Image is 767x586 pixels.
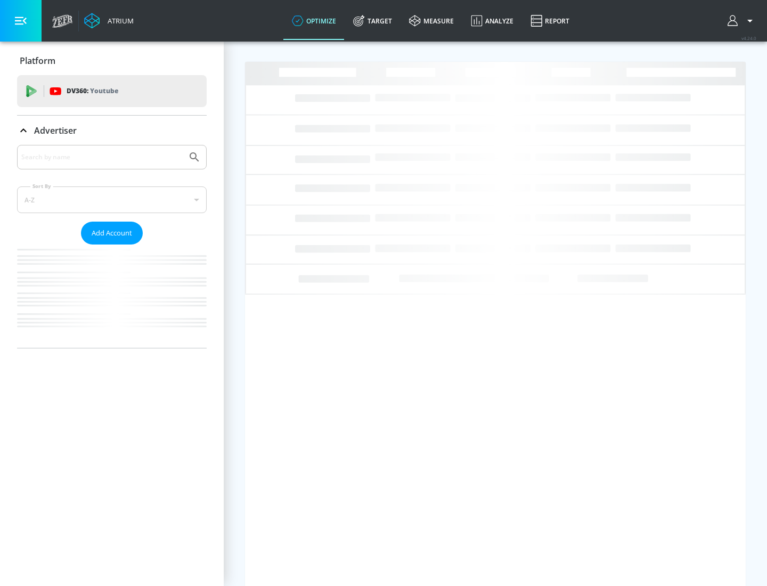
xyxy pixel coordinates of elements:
div: Advertiser [17,145,207,348]
p: DV360: [67,85,118,97]
a: Atrium [84,13,134,29]
button: Add Account [81,222,143,245]
label: Sort By [30,183,53,190]
span: v 4.24.0 [741,35,756,41]
div: Advertiser [17,116,207,145]
a: Target [345,2,401,40]
a: Report [522,2,578,40]
p: Youtube [90,85,118,96]
a: measure [401,2,462,40]
input: Search by name [21,150,183,164]
span: Add Account [92,227,132,239]
a: Analyze [462,2,522,40]
a: optimize [283,2,345,40]
div: A-Z [17,186,207,213]
div: DV360: Youtube [17,75,207,107]
nav: list of Advertiser [17,245,207,348]
p: Platform [20,55,55,67]
p: Advertiser [34,125,77,136]
div: Platform [17,46,207,76]
div: Atrium [103,16,134,26]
